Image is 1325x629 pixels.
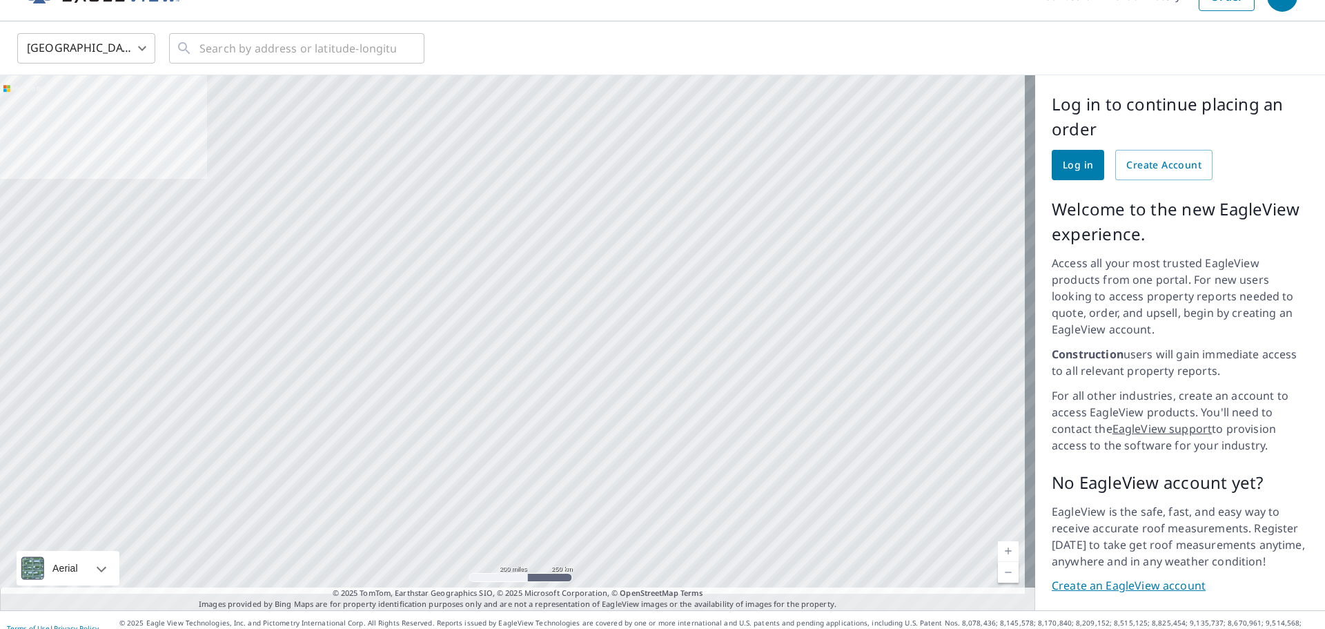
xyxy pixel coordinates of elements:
[1052,346,1308,379] p: users will gain immediate access to all relevant property reports.
[1052,347,1123,362] strong: Construction
[620,588,678,598] a: OpenStreetMap
[998,541,1019,562] a: Current Level 5, Zoom In
[680,588,703,598] a: Terms
[998,562,1019,583] a: Current Level 5, Zoom Out
[17,29,155,68] div: [GEOGRAPHIC_DATA]
[1052,197,1308,246] p: Welcome to the new EagleView experience.
[199,29,396,68] input: Search by address or latitude-longitude
[48,551,82,586] div: Aerial
[1126,157,1201,174] span: Create Account
[1052,470,1308,495] p: No EagleView account yet?
[1052,387,1308,454] p: For all other industries, create an account to access EagleView products. You'll need to contact ...
[333,588,703,599] span: © 2025 TomTom, Earthstar Geographics SIO, © 2025 Microsoft Corporation, ©
[1052,92,1308,142] p: Log in to continue placing an order
[1052,255,1308,338] p: Access all your most trusted EagleView products from one portal. For new users looking to access ...
[1063,157,1093,174] span: Log in
[1052,150,1104,180] a: Log in
[1052,578,1308,594] a: Create an EagleView account
[1052,503,1308,570] p: EagleView is the safe, fast, and easy way to receive accurate roof measurements. Register [DATE] ...
[1115,150,1213,180] a: Create Account
[1112,421,1213,436] a: EagleView support
[17,551,119,586] div: Aerial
